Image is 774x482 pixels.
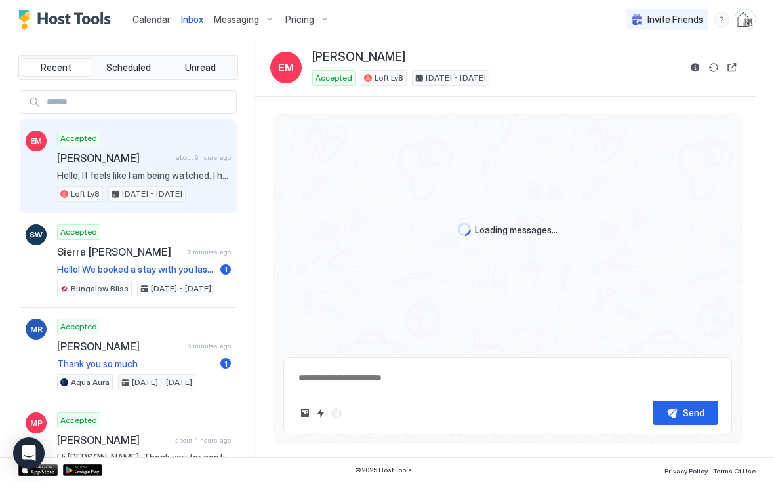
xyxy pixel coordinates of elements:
[57,358,215,370] span: Thank you so much
[60,132,97,144] span: Accepted
[60,321,97,332] span: Accepted
[132,14,171,25] span: Calendar
[224,264,228,274] span: 1
[713,467,756,475] span: Terms Of Use
[132,12,171,26] a: Calendar
[375,72,403,84] span: Loft Lv8
[181,14,203,25] span: Inbox
[41,91,236,113] input: Input Field
[687,60,703,75] button: Reservation information
[653,401,718,425] button: Send
[30,135,42,147] span: EM
[30,229,43,241] span: SW
[185,62,216,73] span: Unread
[57,245,182,258] span: Sierra [PERSON_NAME]
[57,264,215,275] span: Hello! We booked a stay with you last year through AirBnB when we found our original rental had r...
[176,153,231,162] span: about 9 hours ago
[132,376,192,388] span: [DATE] - [DATE]
[735,9,756,30] div: User profile
[71,188,100,200] span: Loft Lv8
[60,226,97,238] span: Accepted
[22,58,91,77] button: Recent
[71,283,129,294] span: Bungalow Bliss
[181,12,203,26] a: Inbox
[647,14,703,26] span: Invite Friends
[57,340,182,353] span: [PERSON_NAME]
[664,467,708,475] span: Privacy Policy
[30,323,43,335] span: MR
[316,72,352,84] span: Accepted
[475,224,558,236] span: Loading messages...
[165,58,235,77] button: Unread
[18,55,238,80] div: tab-group
[94,58,163,77] button: Scheduled
[664,463,708,477] a: Privacy Policy
[188,248,231,256] span: 2 minutes ago
[122,188,182,200] span: [DATE] - [DATE]
[713,463,756,477] a: Terms Of Use
[312,50,405,65] span: [PERSON_NAME]
[18,464,58,476] a: App Store
[285,14,314,26] span: Pricing
[60,414,97,426] span: Accepted
[297,405,313,421] button: Upload image
[224,359,228,369] span: 1
[458,223,471,236] div: loading
[714,12,729,28] div: menu
[57,151,171,165] span: [PERSON_NAME]
[706,60,722,75] button: Sync reservation
[724,60,740,75] button: Open reservation
[426,72,486,84] span: [DATE] - [DATE]
[355,466,412,474] span: © 2025 Host Tools
[151,283,211,294] span: [DATE] - [DATE]
[57,452,231,464] span: Hi [PERSON_NAME], Thank you for confirming your phone number and that you and your guests have re...
[30,417,43,429] span: MP
[71,376,110,388] span: Aqua Aura
[278,60,294,75] span: EM
[188,342,231,350] span: 6 minutes ago
[175,436,231,445] span: about 4 hours ago
[57,433,170,447] span: [PERSON_NAME]
[106,62,151,73] span: Scheduled
[683,406,704,420] div: Send
[214,14,259,26] span: Messaging
[13,437,45,469] div: Open Intercom Messenger
[41,62,71,73] span: Recent
[57,170,231,182] span: Hello, It feels like I am being watched. I have already provided so much of the information. my e...
[313,405,329,421] button: Quick reply
[63,464,102,476] a: Google Play Store
[18,10,117,30] a: Host Tools Logo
